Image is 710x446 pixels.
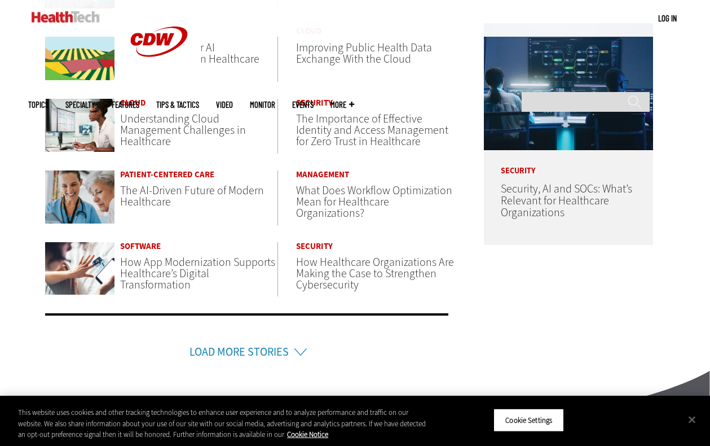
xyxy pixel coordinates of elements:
[45,170,115,224] img: Doctor speaking with patient
[250,100,275,109] a: MonITor
[287,430,328,439] a: More information about your privacy
[484,23,653,150] img: security team in high-tech computer room
[296,255,454,292] a: How Healthcare Organizations Are Making the Case to Strengthen Cybersecurity
[292,100,314,109] a: Events
[45,242,115,295] img: Person using mobile device to take their pulse
[189,344,289,360] a: Load More Stories
[658,12,677,24] div: User menu
[296,183,452,221] a: What Does Workflow Optimization Mean for Healthcare Organizations?
[156,100,199,109] a: Tips & Tactics
[658,13,677,23] a: Log in
[120,183,264,209] a: The AI-Driven Future of Modern Healthcare
[120,242,277,251] a: Software
[120,170,277,179] a: Patient-Centered Care
[32,11,100,23] img: Home
[117,75,201,86] a: CDW
[296,170,454,179] a: Management
[18,407,426,440] div: This website uses cookies and other tracking technologies to enhance user experience and to analy...
[680,407,704,432] button: Close
[120,111,246,149] a: Understanding Cloud Management Challenges in Healthcare
[112,100,139,109] a: Features
[120,255,275,292] a: How App Modernization Supports Healthcare’s Digital Transformation
[28,100,48,109] span: Topics
[493,408,564,432] button: Cookie Settings
[330,100,354,109] span: More
[65,100,95,109] span: Specialty
[501,181,632,220] a: Security, AI and SOCs: What’s Relevant for Healthcare Organizations
[296,111,448,149] a: The Importance of Effective Identity and Access Management for Zero Trust in Healthcare
[216,100,233,109] a: Video
[296,242,454,251] a: Security
[296,99,454,107] a: Security
[484,150,653,175] p: Security
[45,99,115,152] img: Women at desk working on computer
